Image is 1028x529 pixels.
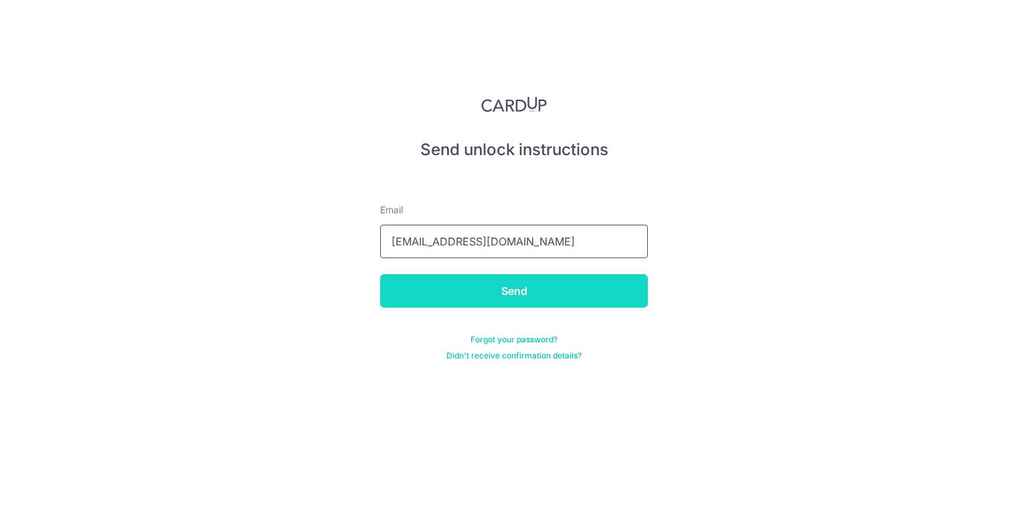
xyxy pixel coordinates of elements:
a: Forgot your password? [470,334,558,345]
a: Didn't receive confirmation details? [446,350,582,361]
input: Enter your Email [380,225,648,258]
img: CardUp Logo [481,96,547,112]
span: translation missing: en.devise.label.Email [380,204,403,215]
input: Send [380,274,648,308]
h5: Send unlock instructions [380,139,648,161]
